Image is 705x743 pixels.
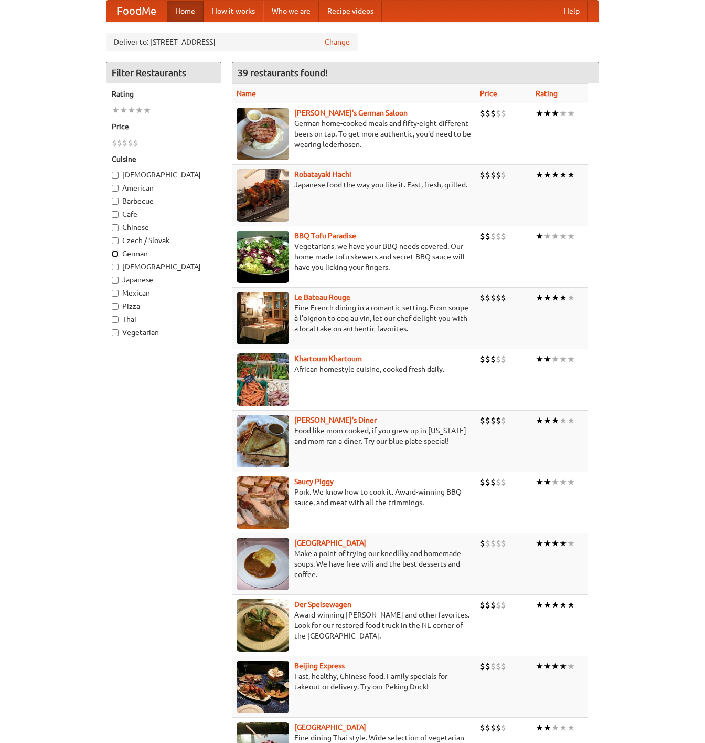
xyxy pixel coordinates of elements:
li: $ [485,599,490,611]
li: ★ [559,661,567,672]
input: American [112,185,119,192]
li: $ [496,108,501,119]
img: khartoum.jpg [237,353,289,406]
li: $ [490,353,496,365]
li: $ [485,169,490,181]
li: $ [485,722,490,734]
li: $ [485,538,490,549]
li: $ [480,476,485,488]
li: ★ [127,104,135,116]
li: ★ [543,661,551,672]
li: $ [112,137,117,149]
li: ★ [543,722,551,734]
a: [PERSON_NAME]'s German Saloon [294,109,408,117]
li: $ [490,538,496,549]
li: $ [485,108,490,119]
li: ★ [567,415,575,426]
li: $ [490,292,496,304]
li: ★ [536,169,543,181]
li: ★ [543,599,551,611]
h5: Price [112,121,216,132]
a: Change [325,37,350,47]
li: ★ [112,104,120,116]
input: Chinese [112,224,119,231]
li: ★ [567,476,575,488]
img: esthers.jpg [237,108,289,160]
a: Price [480,89,497,98]
li: ★ [567,108,575,119]
li: $ [480,538,485,549]
b: [PERSON_NAME]'s Diner [294,416,377,424]
input: Japanese [112,277,119,284]
li: $ [480,415,485,426]
li: ★ [536,476,543,488]
img: saucy.jpg [237,476,289,529]
li: ★ [536,415,543,426]
li: ★ [559,353,567,365]
p: Fine French dining in a romantic setting. From soupe à l'oignon to coq au vin, let our chef delig... [237,302,472,334]
li: $ [485,661,490,672]
li: $ [485,415,490,426]
li: $ [501,292,506,304]
b: Beijing Express [294,662,345,670]
li: ★ [559,722,567,734]
li: $ [496,538,501,549]
li: $ [501,169,506,181]
li: ★ [567,599,575,611]
b: Robatayaki Hachi [294,170,351,179]
img: czechpoint.jpg [237,538,289,590]
a: BBQ Tofu Paradise [294,232,356,240]
b: Le Bateau Rouge [294,293,350,301]
li: ★ [551,292,559,304]
li: ★ [559,599,567,611]
li: ★ [551,169,559,181]
label: Cafe [112,209,216,219]
li: ★ [543,231,551,242]
li: $ [480,661,485,672]
li: $ [501,599,506,611]
li: ★ [543,476,551,488]
li: ★ [551,108,559,119]
li: ★ [120,104,127,116]
li: $ [501,231,506,242]
a: Recipe videos [319,1,382,22]
h5: Rating [112,89,216,99]
li: ★ [543,353,551,365]
li: $ [480,353,485,365]
li: $ [117,137,122,149]
li: $ [485,292,490,304]
label: Mexican [112,288,216,298]
li: $ [501,538,506,549]
input: Vegetarian [112,329,119,336]
li: ★ [567,292,575,304]
a: Help [556,1,588,22]
li: $ [496,415,501,426]
li: ★ [559,476,567,488]
li: $ [490,108,496,119]
li: ★ [551,353,559,365]
li: ★ [567,169,575,181]
img: bateaurouge.jpg [237,292,289,344]
p: Pork. We know how to cook it. Award-winning BBQ sauce, and meat with all the trimmings. [237,487,472,508]
li: ★ [536,353,543,365]
div: Deliver to: [STREET_ADDRESS] [106,33,358,51]
a: Rating [536,89,558,98]
li: $ [501,108,506,119]
li: ★ [559,108,567,119]
img: tofuparadise.jpg [237,231,289,283]
li: ★ [551,476,559,488]
label: Vegetarian [112,327,216,338]
li: ★ [543,415,551,426]
b: Saucy Piggy [294,477,334,486]
img: speisewagen.jpg [237,599,289,652]
input: [DEMOGRAPHIC_DATA] [112,264,119,270]
li: $ [496,169,501,181]
li: $ [501,661,506,672]
label: [DEMOGRAPHIC_DATA] [112,170,216,180]
li: $ [490,722,496,734]
input: Mexican [112,290,119,297]
li: ★ [551,661,559,672]
p: Make a point of trying our knedlíky and homemade soups. We have free wifi and the best desserts a... [237,548,472,580]
input: Czech / Slovak [112,237,119,244]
